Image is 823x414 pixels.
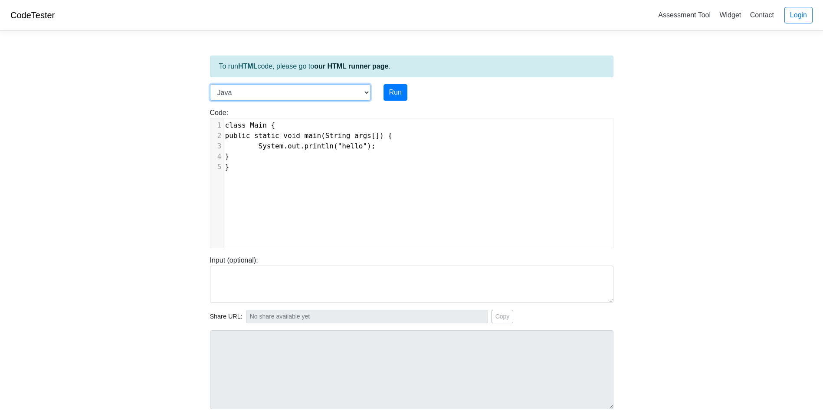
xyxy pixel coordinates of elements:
span: System.out.println("hello"); [225,142,376,150]
div: 2 [210,131,223,141]
div: 5 [210,162,223,172]
a: Contact [747,8,777,22]
a: our HTML runner page [314,62,388,70]
div: 1 [210,120,223,131]
span: } [225,163,230,171]
span: Share URL: [210,312,243,322]
div: 3 [210,141,223,151]
div: Input (optional): [203,255,620,303]
input: No share available yet [246,310,488,323]
a: Login [784,7,813,23]
a: Assessment Tool [655,8,714,22]
div: 4 [210,151,223,162]
button: Run [384,84,407,101]
span: class Main { [225,121,275,129]
div: To run code, please go to . [210,56,613,77]
div: Code: [203,108,620,248]
a: Widget [716,8,744,22]
button: Copy [492,310,514,323]
strong: HTML [238,62,257,70]
span: public static void main(String args[]) { [225,131,392,140]
a: CodeTester [10,10,55,20]
span: } [225,152,230,161]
